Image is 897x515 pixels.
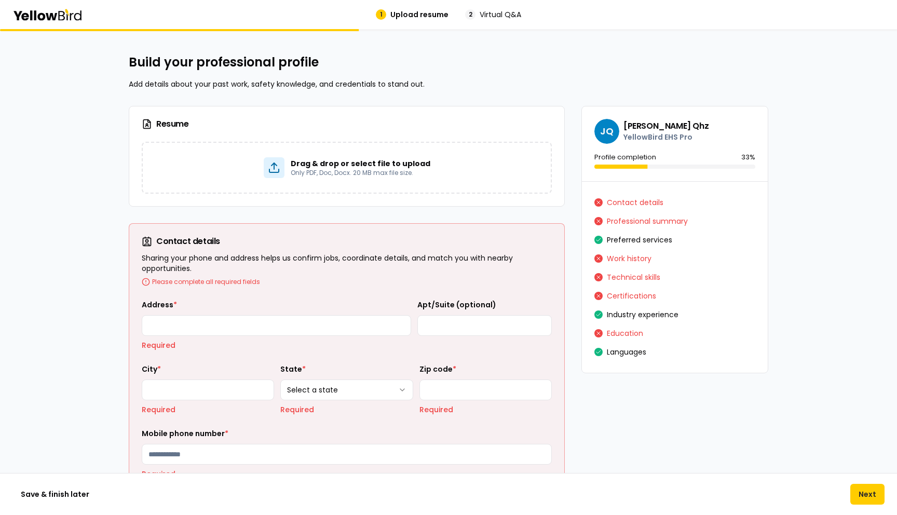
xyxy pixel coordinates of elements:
[390,9,448,20] span: Upload resume
[142,142,552,194] div: Drag & drop or select file to uploadOnly PDF, Doc, Docx. 20 MB max file size.
[376,9,386,20] div: 1
[741,152,755,162] p: 33 %
[623,132,709,142] p: YellowBird EHS Pro
[142,278,552,286] div: Please complete all required fields
[280,364,306,374] label: State
[850,484,885,505] button: Next
[129,54,768,71] h2: Build your professional profile
[607,269,660,286] button: Technical skills
[142,428,228,439] label: Mobile phone number
[607,306,678,323] button: Industry experience
[291,158,430,169] p: Drag & drop or select file to upload
[142,469,552,479] p: Required
[280,404,413,415] p: Required
[607,344,646,360] button: Languages
[291,169,430,177] p: Only PDF, Doc, Docx. 20 MB max file size.
[594,119,619,144] span: JQ
[142,253,552,286] p: Sharing your phone and address helps us confirm jobs, coordinate details, and match you with near...
[142,404,274,415] p: Required
[607,325,643,342] button: Education
[480,9,521,20] span: Virtual Q&A
[419,404,552,415] p: Required
[142,364,161,374] label: City
[607,194,663,211] button: Contact details
[12,484,98,505] button: Save & finish later
[465,9,475,20] div: 2
[156,237,220,246] div: Contact details
[607,232,672,248] button: Preferred services
[142,119,552,129] h3: Resume
[607,213,688,229] button: Professional summary
[607,288,656,304] button: Certifications
[419,364,456,374] label: Zip code
[607,250,651,267] button: Work history
[142,300,177,310] label: Address
[142,340,411,350] p: Required
[623,120,709,132] h3: [PERSON_NAME] Qhz
[594,152,656,162] p: Profile completion
[417,300,496,310] label: Apt/Suite (optional)
[129,79,768,89] p: Add details about your past work, safety knowledge, and credentials to stand out.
